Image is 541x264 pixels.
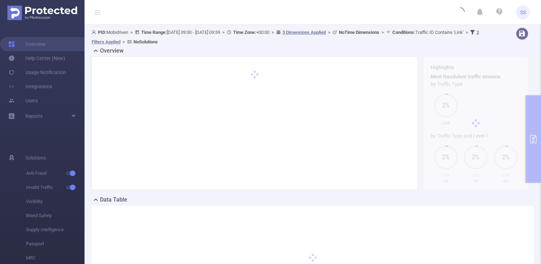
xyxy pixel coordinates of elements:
span: Solutions [25,151,46,165]
b: Conditions : [392,30,415,35]
h2: Overview [100,47,124,55]
i: icon: user [92,30,98,35]
span: > [220,30,227,35]
span: Supply Intelligence [26,223,85,237]
span: Anti-Fraud [26,166,85,180]
span: > [120,39,127,44]
span: Visibility [26,194,85,209]
a: Help Center (New) [8,51,65,65]
span: SS [520,5,526,19]
span: > [128,30,135,35]
span: Mobidriven [DATE] 09:00 - [DATE] 09:59 +00:00 [92,30,479,44]
span: Passport [26,237,85,251]
i: icon: loading [456,7,465,17]
span: Invalid Traffic [26,180,85,194]
span: Reports [25,113,43,119]
a: Integrations [8,79,52,94]
b: PID: [98,30,106,35]
b: Time Zone: [233,30,256,35]
a: Overview [8,37,45,51]
img: Protected Media [7,6,77,20]
h2: Data Table [100,196,127,204]
span: Traffic ID Contains 'Link' [392,30,464,35]
span: > [326,30,332,35]
span: > [464,30,470,35]
u: 3 Dimensions Applied [282,30,326,35]
span: > [379,30,386,35]
a: Reports [25,109,43,123]
span: > [269,30,276,35]
b: No Solutions [133,39,158,44]
a: Users [8,94,38,108]
b: Time Range: [141,30,167,35]
b: No Time Dimensions [339,30,379,35]
span: Brand Safety [26,209,85,223]
a: Usage Notification [8,65,66,79]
